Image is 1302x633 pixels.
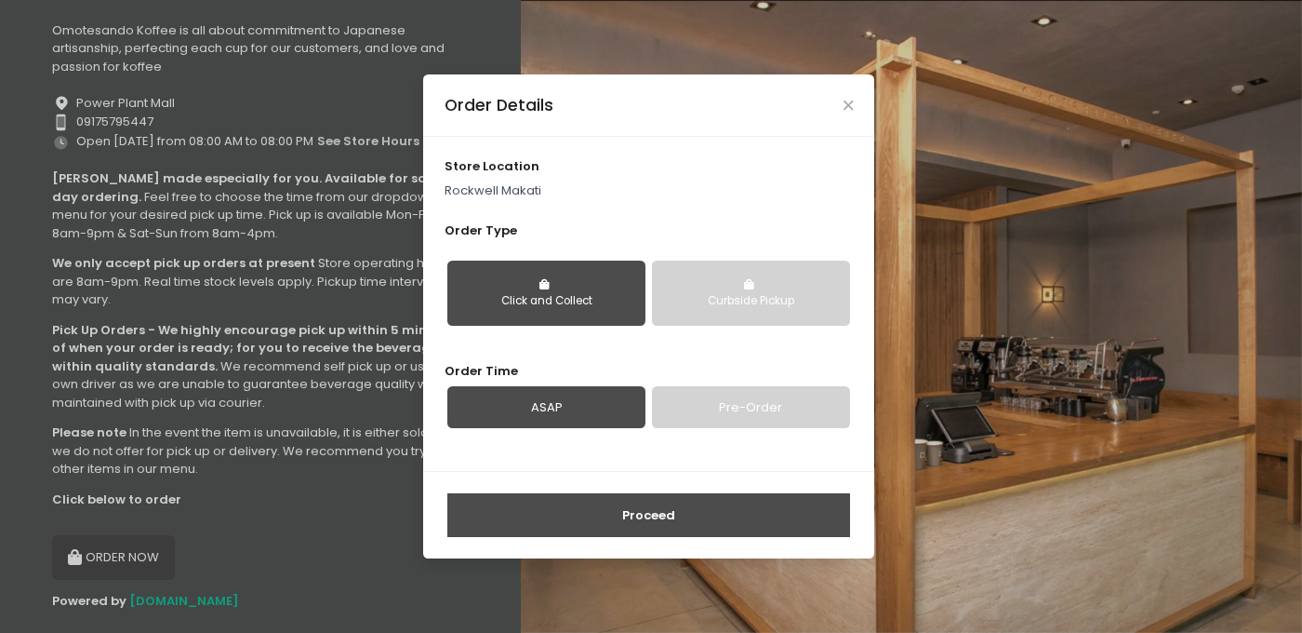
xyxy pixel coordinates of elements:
button: Close [844,101,853,110]
a: ASAP [447,386,645,429]
div: Click and Collect [460,293,632,310]
span: Order Type [445,222,517,239]
button: Proceed [447,493,850,538]
button: Click and Collect [447,261,645,326]
p: Rockwell Makati [445,182,854,200]
button: Curbside Pickup [652,261,850,326]
div: Order Details [445,93,553,117]
div: Curbside Pickup [665,293,837,310]
span: store location [445,157,539,175]
a: Pre-Order [652,386,850,429]
span: Order Time [445,362,518,380]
